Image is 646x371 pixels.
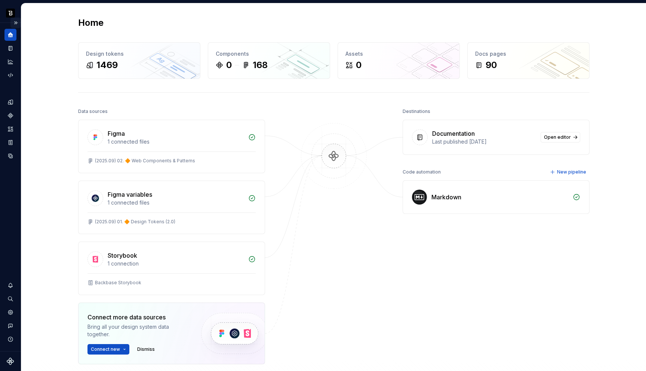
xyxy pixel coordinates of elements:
a: Design tokens [4,96,16,108]
span: Dismiss [137,346,155,352]
a: Storybook1 connectionBackbase Storybook [78,242,265,295]
div: Data sources [78,106,108,117]
div: (2025.09) 02. 🔶 Web Components & Patterns [95,158,195,164]
div: Components [216,50,322,58]
div: 1 connection [108,260,244,267]
img: ef5c8306-425d-487c-96cf-06dd46f3a532.png [6,9,15,18]
a: Storybook stories [4,137,16,148]
div: (2025.09) 01. 🔶 Design Tokens (2.0) [95,219,175,225]
button: Connect new [87,344,129,355]
div: 168 [253,59,268,71]
a: Assets0 [338,42,460,79]
button: Expand sidebar [10,18,21,28]
div: Bring all your design system data together. [87,323,188,338]
a: Code automation [4,69,16,81]
button: Dismiss [134,344,158,355]
a: Home [4,29,16,41]
div: 1469 [96,59,118,71]
div: Connect more data sources [87,313,188,322]
div: 90 [486,59,497,71]
span: Connect new [91,346,120,352]
div: 1 connected files [108,138,244,145]
a: Figma1 connected files(2025.09) 02. 🔶 Web Components & Patterns [78,120,265,173]
a: Open editor [541,132,580,142]
div: Storybook [108,251,137,260]
h2: Home [78,17,104,29]
div: 1 connected files [108,199,244,206]
a: Components [4,110,16,122]
div: Markdown [431,193,461,202]
button: Contact support [4,320,16,332]
a: Settings [4,306,16,318]
div: 0 [226,59,232,71]
div: Destinations [403,106,430,117]
a: Figma variables1 connected files(2025.09) 01. 🔶 Design Tokens (2.0) [78,181,265,234]
button: New pipeline [548,167,590,177]
a: Data sources [4,150,16,162]
div: Figma variables [108,190,152,199]
div: Backbase Storybook [95,280,141,286]
span: Open editor [544,134,571,140]
a: Assets [4,123,16,135]
div: Documentation [432,129,475,138]
div: Code automation [403,167,441,177]
a: Design tokens1469 [78,42,200,79]
a: Documentation [4,42,16,54]
button: Notifications [4,279,16,291]
div: Design tokens [86,50,193,58]
div: Docs pages [475,50,582,58]
div: Figma [108,129,125,138]
div: Assets [345,50,452,58]
div: 0 [356,59,362,71]
div: Last published [DATE] [432,138,536,145]
a: Components0168 [208,42,330,79]
span: New pipeline [557,169,586,175]
button: Search ⌘K [4,293,16,305]
svg: Supernova Logo [7,358,14,365]
a: Analytics [4,56,16,68]
a: Docs pages90 [467,42,590,79]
